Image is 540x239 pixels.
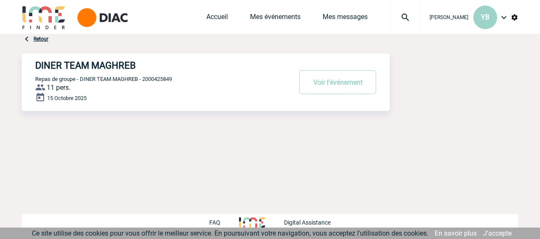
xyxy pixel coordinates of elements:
[209,218,239,226] a: FAQ
[435,229,477,237] a: En savoir plus
[209,219,220,226] p: FAQ
[32,229,428,237] span: Ce site utilise des cookies pour vous offrir le meilleur service. En poursuivant votre navigation...
[35,60,267,71] h4: DINER TEAM MAGHREB
[250,13,301,25] a: Mes événements
[35,76,172,82] span: Repas de groupe - DINER TEAM MAGHREB - 2000425849
[323,13,368,25] a: Mes messages
[430,14,468,20] span: [PERSON_NAME]
[284,219,331,226] p: Digital Assistance
[206,13,228,25] a: Accueil
[47,95,87,101] span: 15 Octobre 2025
[239,217,265,228] img: http://www.idealmeetingsevents.fr/
[34,36,48,42] a: Retour
[483,229,512,237] a: J'accepte
[299,70,376,94] button: Voir l'événement
[22,5,66,29] img: IME-Finder
[47,83,70,92] span: 11 pers.
[481,13,489,21] span: YB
